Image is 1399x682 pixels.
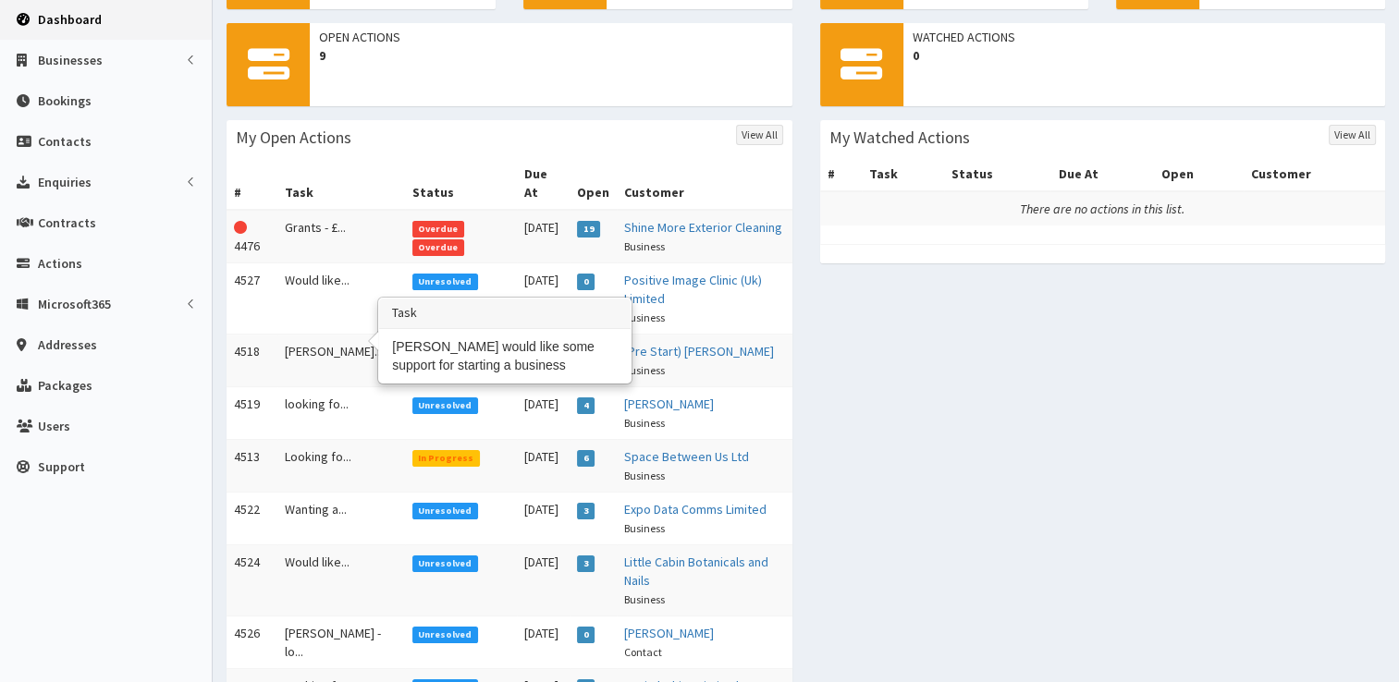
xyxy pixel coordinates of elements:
[624,554,768,589] a: Little Cabin Botanicals and Nails
[38,214,96,231] span: Contracts
[624,272,762,307] a: Positive Image Clinic (Uk) Limited
[624,239,665,253] small: Business
[38,377,92,394] span: Packages
[319,46,783,65] span: 9
[277,262,405,334] td: Would like...
[517,615,571,668] td: [DATE]
[277,210,405,263] td: Grants - £...
[379,329,631,383] div: [PERSON_NAME] would like some support for starting a business
[577,450,595,467] span: 6
[517,492,571,544] td: [DATE]
[517,262,571,334] td: [DATE]
[624,501,767,518] a: Expo Data Comms Limited
[38,174,92,190] span: Enquiries
[577,221,600,237] span: 19
[277,157,405,210] th: Task
[624,219,782,236] a: Shine More Exterior Cleaning
[227,544,277,615] td: 4524
[1154,157,1244,191] th: Open
[577,503,595,519] span: 3
[517,544,571,615] td: [DATE]
[570,157,617,210] th: Open
[913,28,1377,46] span: Watched Actions
[624,416,665,430] small: Business
[38,296,111,312] span: Microsoft365
[379,298,631,328] h3: Task
[38,133,92,150] span: Contacts
[412,221,464,237] span: Overdue
[277,439,405,492] td: Looking fo...
[577,627,595,643] span: 0
[38,92,92,109] span: Bookings
[412,627,478,643] span: Unresolved
[227,439,277,492] td: 4513
[38,255,82,272] span: Actions
[277,386,405,439] td: looking fo...
[624,363,665,377] small: Business
[1329,125,1376,145] a: View All
[862,157,944,191] th: Task
[38,418,70,434] span: Users
[234,221,247,234] i: This Action is overdue!
[277,492,405,544] td: Wanting a...
[624,469,665,482] small: Business
[227,210,277,263] td: 4476
[517,157,571,210] th: Due At
[38,52,103,68] span: Businesses
[319,28,783,46] span: Open Actions
[227,262,277,334] td: 4527
[577,274,595,290] span: 0
[624,343,774,359] a: (Pre Start) [PERSON_NAME]
[820,157,862,191] th: #
[412,450,480,467] span: In Progress
[913,46,1377,65] span: 0
[277,544,405,615] td: Would like...
[38,458,85,475] span: Support
[412,239,464,256] span: Overdue
[624,592,665,606] small: Business
[617,157,792,210] th: Customer
[577,397,595,414] span: 4
[227,615,277,668] td: 4526
[227,157,277,210] th: #
[517,210,571,263] td: [DATE]
[624,645,662,659] small: Contact
[412,503,478,519] span: Unresolved
[624,521,665,535] small: Business
[227,334,277,386] td: 4518
[412,555,478,572] span: Unresolved
[405,157,517,210] th: Status
[829,129,970,146] h3: My Watched Actions
[624,311,665,324] small: Business
[1244,157,1385,191] th: Customer
[236,129,351,146] h3: My Open Actions
[227,386,277,439] td: 4519
[412,397,478,414] span: Unresolved
[1050,157,1154,191] th: Due At
[227,492,277,544] td: 4522
[38,11,102,28] span: Dashboard
[577,555,595,572] span: 3
[944,157,1050,191] th: Status
[624,625,714,641] a: [PERSON_NAME]
[624,396,714,412] a: [PERSON_NAME]
[517,386,571,439] td: [DATE]
[277,334,405,386] td: [PERSON_NAME]...
[412,274,478,290] span: Unresolved
[1020,201,1184,217] i: There are no actions in this list.
[736,125,783,145] a: View All
[277,615,405,668] td: [PERSON_NAME] - lo...
[624,448,749,465] a: Space Between Us Ltd
[517,439,571,492] td: [DATE]
[38,336,97,353] span: Addresses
